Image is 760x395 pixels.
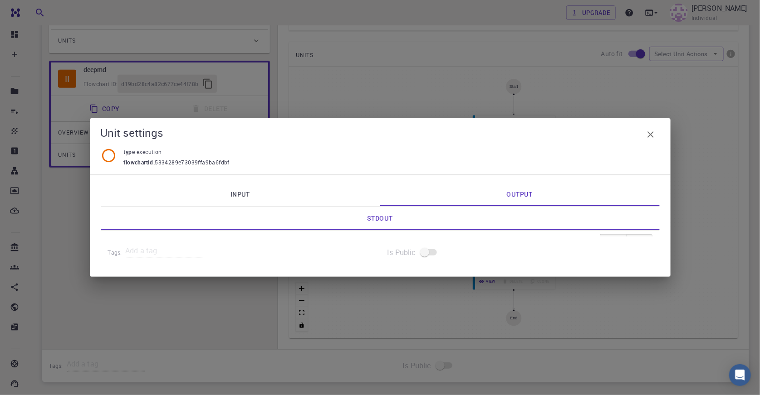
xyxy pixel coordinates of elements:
div: Open Intercom Messenger [729,364,751,386]
span: 지원 [23,6,37,14]
span: type [124,148,137,155]
a: Stdout [101,207,660,230]
span: Is Public [387,247,416,258]
span: flowchartId : [124,158,155,167]
input: Add a tag [125,244,203,258]
span: execution [137,148,166,155]
span: 5334289e73039ffa9ba6fdbf [155,158,230,167]
a: Input [101,183,380,206]
a: Output [380,183,660,206]
h5: Unit settings [101,125,164,140]
h6: Tags: [108,244,126,257]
